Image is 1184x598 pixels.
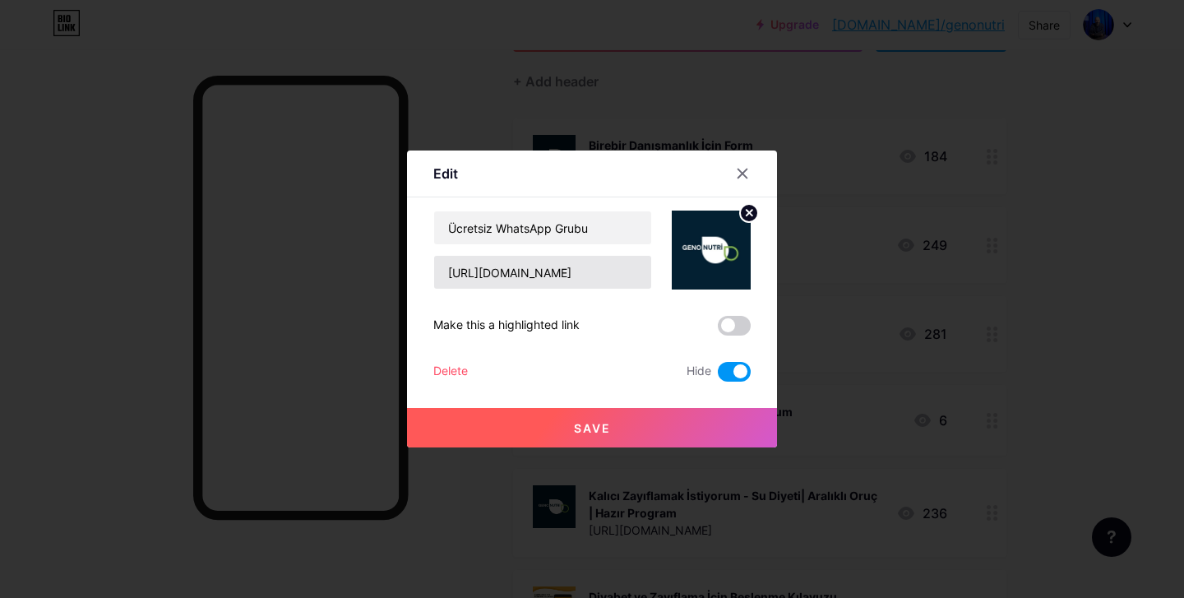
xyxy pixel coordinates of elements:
div: Edit [433,164,458,183]
input: URL [434,256,651,289]
div: Make this a highlighted link [433,316,580,336]
img: link_thumbnail [672,211,751,290]
input: Title [434,211,651,244]
button: Save [407,408,777,447]
div: Delete [433,362,468,382]
span: Hide [687,362,711,382]
span: Save [574,421,611,435]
